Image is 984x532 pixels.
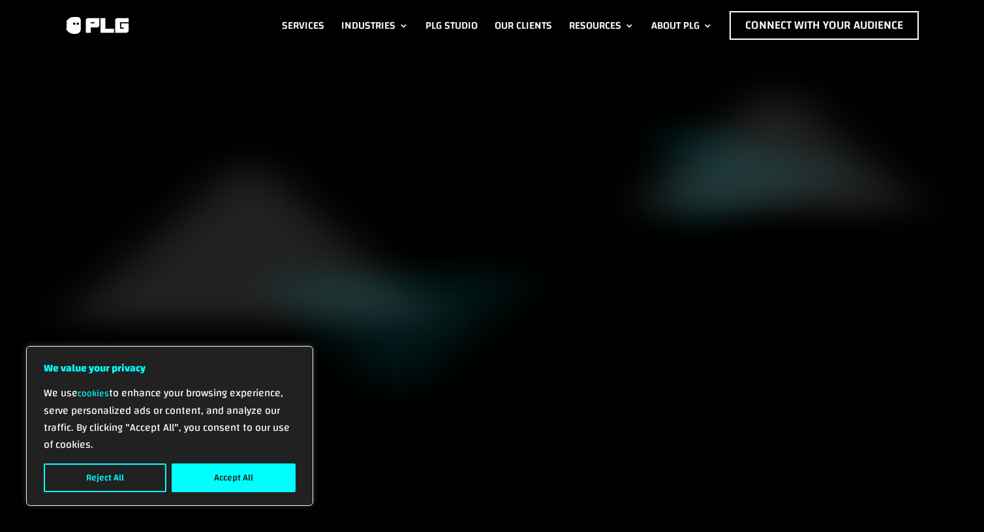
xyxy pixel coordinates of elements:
[569,11,634,40] a: Resources
[44,384,296,453] p: We use to enhance your browsing experience, serve personalized ads or content, and analyze our tr...
[341,11,408,40] a: Industries
[651,11,713,40] a: About PLG
[78,385,109,402] a: cookies
[282,11,324,40] a: Services
[730,11,919,40] a: Connect with Your Audience
[44,360,296,377] p: We value your privacy
[44,463,166,492] button: Reject All
[495,11,552,40] a: Our Clients
[26,346,313,506] div: We value your privacy
[172,463,296,492] button: Accept All
[425,11,478,40] a: PLG Studio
